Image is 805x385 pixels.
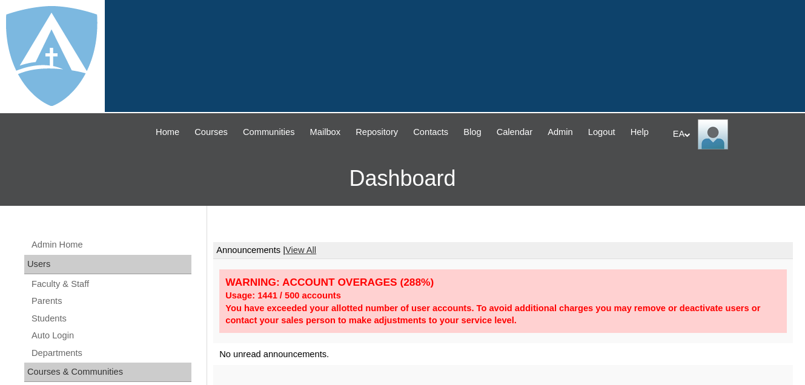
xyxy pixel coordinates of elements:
span: Blog [463,125,481,139]
a: Contacts [407,125,454,139]
span: Communities [243,125,295,139]
span: Courses [194,125,228,139]
a: Logout [582,125,621,139]
a: Repository [349,125,404,139]
a: Faculty & Staff [30,277,191,292]
a: Parents [30,294,191,309]
a: Help [624,125,655,139]
div: Courses & Communities [24,363,191,382]
span: Home [156,125,179,139]
span: Logout [588,125,615,139]
span: Contacts [413,125,448,139]
a: Blog [457,125,487,139]
a: Students [30,311,191,326]
a: Mailbox [304,125,347,139]
span: Repository [356,125,398,139]
a: Auto Login [30,328,191,343]
span: Help [631,125,649,139]
span: Admin [548,125,573,139]
td: Announcements | [213,242,793,259]
a: Home [150,125,185,139]
strong: Usage: 1441 / 500 accounts [225,291,341,300]
div: EA [673,119,793,150]
a: Admin Home [30,237,191,252]
span: Mailbox [310,125,341,139]
a: Courses [188,125,234,139]
a: Calendar [491,125,538,139]
div: You have exceeded your allotted number of user accounts. To avoid additional charges you may remo... [225,302,781,327]
div: WARNING: ACCOUNT OVERAGES (288%) [225,275,781,289]
td: No unread announcements. [213,343,793,366]
a: View All [285,245,316,255]
h3: Dashboard [6,151,799,206]
img: logo-white.png [6,6,98,106]
a: Departments [30,346,191,361]
a: Communities [237,125,301,139]
img: EA Administrator [698,119,728,150]
span: Calendar [497,125,532,139]
div: Users [24,255,191,274]
a: Admin [542,125,579,139]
